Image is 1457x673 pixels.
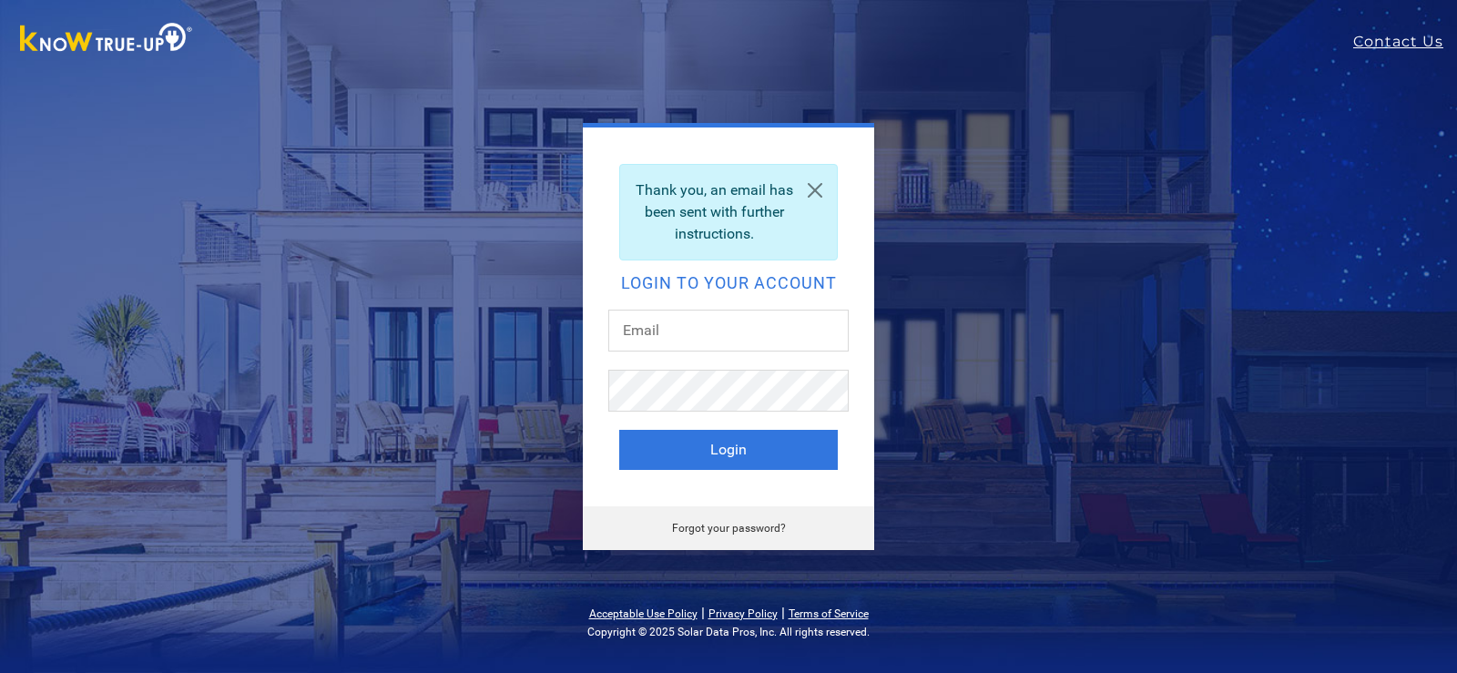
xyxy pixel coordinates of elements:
h2: Login to your account [619,275,838,291]
button: Login [619,430,838,470]
a: Terms of Service [789,607,869,620]
input: Email [608,310,849,352]
div: Thank you, an email has been sent with further instructions. [619,164,838,260]
span: | [781,604,785,621]
a: Acceptable Use Policy [589,607,698,620]
img: Know True-Up [11,19,202,60]
span: | [701,604,705,621]
a: Privacy Policy [708,607,778,620]
a: Forgot your password? [672,522,786,535]
a: Close [793,165,837,216]
a: Contact Us [1353,31,1457,53]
